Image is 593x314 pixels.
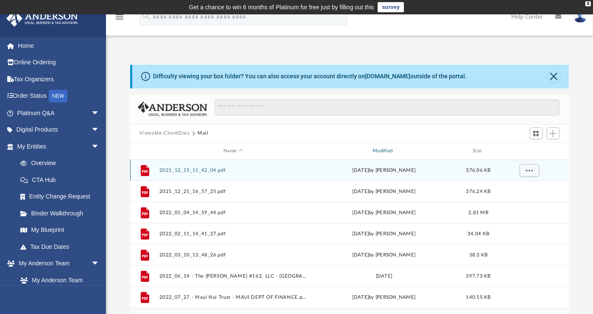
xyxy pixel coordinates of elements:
img: User Pic [574,11,587,23]
button: Viewable-ClientDocs [139,129,189,137]
a: Tax Due Dates [12,238,112,255]
a: My Anderson Teamarrow_drop_down [6,255,108,272]
div: Difficulty viewing your box folder? You can also access your account directly on outside of the p... [153,72,467,81]
a: Tax Organizers [6,71,112,88]
a: Entity Change Request [12,188,112,205]
button: 2022_01_04_14_59_44.pdf [159,210,307,215]
div: close [585,1,591,6]
a: survey [378,2,404,12]
button: 2022_07_27 - Maui Nui Trust - MAUI DEPT OF FINANCE.pdf [159,295,307,300]
a: menu [114,16,125,22]
div: [DATE] by [PERSON_NAME] [310,209,458,217]
button: 2022_06_14 - The [PERSON_NAME] #162, LLC - [GEOGRAPHIC_DATA] Assessor.pdf [159,273,307,279]
div: id [499,147,559,155]
a: Overview [12,155,112,172]
i: search [142,11,151,21]
span: 140.55 KB [466,295,491,300]
a: Digital Productsarrow_drop_down [6,121,112,138]
a: CTA Hub [12,171,112,188]
a: My Anderson Team [12,272,104,289]
span: 34.04 KB [468,231,489,236]
div: [DATE] by [PERSON_NAME] [310,188,458,196]
span: 38.3 KB [469,253,488,257]
button: Add [547,127,560,139]
a: Online Ordering [6,54,112,71]
div: grid [130,160,568,309]
div: Modified [310,147,458,155]
div: [DATE] by [PERSON_NAME] [310,251,458,259]
button: Switch to Grid View [530,127,543,139]
span: arrow_drop_down [91,121,108,139]
div: id [134,147,155,155]
div: Name [159,147,306,155]
div: [DATE] by [PERSON_NAME] [310,167,458,174]
a: Binder Walkthrough [12,205,112,222]
input: Search files and folders [214,99,559,116]
div: [DATE] by [PERSON_NAME] [310,230,458,238]
button: 2021_12_15_11_42_04.pdf [159,168,307,173]
div: Size [462,147,496,155]
span: 376.06 KB [466,168,491,173]
a: My Entitiesarrow_drop_down [6,138,112,155]
span: arrow_drop_down [91,138,108,155]
button: Close [548,71,560,83]
span: 376.24 KB [466,189,491,194]
div: Get a chance to win 6 months of Platinum for free just by filling out this [189,2,374,12]
button: 2021_12_21_16_57_25.pdf [159,189,307,194]
a: My Blueprint [12,222,108,239]
button: More options [520,164,539,177]
span: arrow_drop_down [91,105,108,122]
button: Mail [198,129,209,137]
div: [DATE] by [PERSON_NAME] [310,294,458,301]
i: menu [114,12,125,22]
span: arrow_drop_down [91,255,108,273]
button: 2022_03_10_13_48_26.pdf [159,252,307,258]
a: Home [6,37,112,54]
button: 2022_02_11_14_41_27.pdf [159,231,307,237]
span: 397.73 KB [466,274,491,278]
div: [DATE] [310,273,458,280]
span: 2.81 MB [469,210,489,215]
a: Platinum Q&Aarrow_drop_down [6,105,112,121]
div: NEW [49,90,67,102]
a: Order StatusNEW [6,88,112,105]
a: [DOMAIN_NAME] [365,73,410,80]
img: Anderson Advisors Platinum Portal [4,10,81,27]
